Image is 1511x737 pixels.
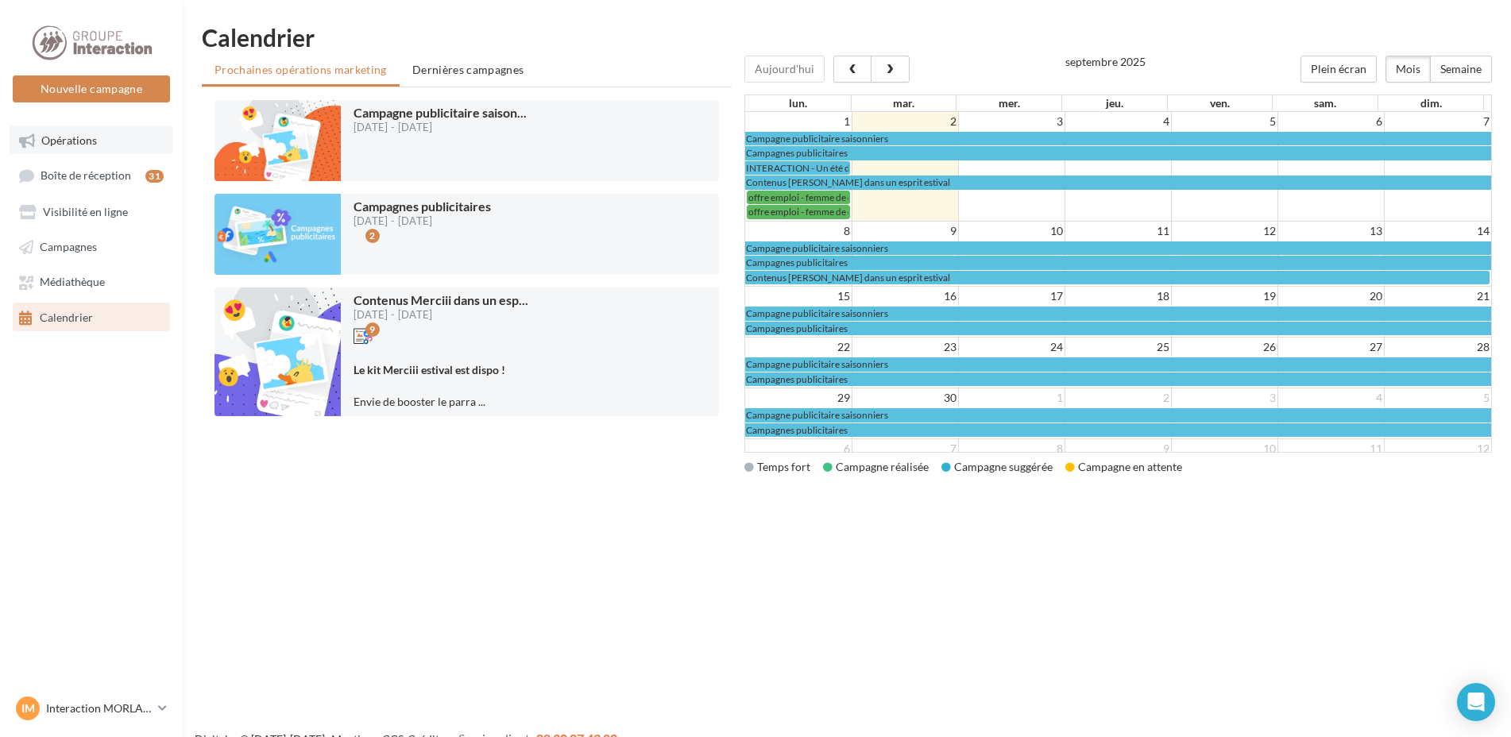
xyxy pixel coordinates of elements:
[852,287,958,307] td: 16
[745,271,1490,284] a: Contenus [PERSON_NAME] dans un esprit estival
[40,240,97,253] span: Campagnes
[1172,287,1278,307] td: 19
[354,199,491,214] span: Campagnes publicitaires
[354,310,528,320] div: [DATE] - [DATE]
[10,125,173,154] a: Opérations
[745,221,852,241] td: 8
[745,439,852,459] td: 6
[354,363,505,408] span: Envie de booster le parra
[959,439,1065,459] td: 8
[365,229,380,243] div: 2
[354,292,528,307] span: Contenus Merciii dans un esp
[745,112,852,131] td: 1
[354,122,527,133] div: [DATE] - [DATE]
[1065,388,1172,408] td: 2
[519,292,528,307] span: ...
[1065,338,1172,357] td: 25
[1065,459,1182,475] div: Campagne en attente
[10,303,173,331] a: Calendrier
[1065,221,1172,241] td: 11
[745,357,1491,371] a: Campagne publicitaire saisonniers
[852,221,958,241] td: 9
[214,63,387,76] span: Prochaines opérations marketing
[10,232,173,260] a: Campagnes
[10,197,173,226] a: Visibilité en ligne
[745,95,851,111] th: lun.
[1172,439,1278,459] td: 10
[852,439,958,459] td: 7
[746,307,888,319] span: Campagne publicitaire saisonniers
[745,423,1491,437] a: Campagnes publicitaires
[746,322,848,334] span: Campagnes publicitaires
[959,287,1065,307] td: 17
[746,242,888,254] span: Campagne publicitaire saisonniers
[10,267,173,295] a: Médiathèque
[354,216,491,226] div: [DATE] - [DATE]
[745,307,1491,320] a: Campagne publicitaire saisonniers
[1385,112,1491,131] td: 7
[1385,338,1491,357] td: 28
[21,700,35,716] span: IM
[746,424,848,436] span: Campagnes publicitaires
[748,206,885,218] span: offre emploi - femme de chambre
[745,388,852,408] td: 29
[1065,112,1172,131] td: 4
[46,700,152,716] p: Interaction MORLAIX
[1065,287,1172,307] td: 18
[959,338,1065,357] td: 24
[1278,112,1385,131] td: 6
[1385,439,1491,459] td: 12
[745,408,1491,422] a: Campagne publicitaire saisonniers
[1385,221,1491,241] td: 14
[746,272,950,284] span: Contenus [PERSON_NAME] dans un esprit estival
[745,132,1491,145] a: Campagne publicitaire saisonniers
[1430,56,1492,83] button: Semaine
[43,205,128,218] span: Visibilité en ligne
[354,105,527,120] span: Campagne publicitaire saison
[745,146,1491,160] a: Campagnes publicitaires
[10,160,173,190] a: Boîte de réception31
[745,338,852,357] td: 22
[851,95,956,111] th: mar.
[1385,56,1431,83] button: Mois
[1172,221,1278,241] td: 12
[746,358,888,370] span: Campagne publicitaire saisonniers
[1278,287,1385,307] td: 20
[745,161,850,175] a: INTERACTION - Un été de publications
[1278,338,1385,357] td: 27
[747,191,850,204] a: offre emploi - femme de chambre
[959,112,1065,131] td: 3
[1385,287,1491,307] td: 21
[40,276,105,289] span: Médiathèque
[852,338,958,357] td: 23
[40,311,93,324] span: Calendrier
[744,56,825,83] button: Aujourd'hui
[748,191,885,203] span: offre emploi - femme de chambre
[956,95,1062,111] th: mer.
[41,169,131,183] span: Boîte de réception
[412,63,524,76] span: Dernières campagnes
[1065,56,1146,68] h2: septembre 2025
[1273,95,1378,111] th: sam.
[941,459,1053,475] div: Campagne suggérée
[959,388,1065,408] td: 1
[1172,338,1278,357] td: 26
[145,170,164,183] div: 31
[746,409,888,421] span: Campagne publicitaire saisonniers
[745,322,1491,335] a: Campagnes publicitaires
[13,693,170,723] a: IM Interaction MORLAIX
[1385,388,1491,408] td: 5
[959,221,1065,241] td: 10
[746,162,908,174] span: INTERACTION - Un été de publications
[1378,95,1484,111] th: dim.
[745,372,1491,386] a: Campagnes publicitaires
[1278,221,1385,241] td: 13
[745,241,1491,255] a: Campagne publicitaire saisonniers
[1172,388,1278,408] td: 3
[41,133,97,147] span: Opérations
[354,363,505,376] strong: Le kit Merciii estival est dispo !
[745,256,1491,269] a: Campagnes publicitaires
[746,147,848,159] span: Campagnes publicitaires
[1065,439,1172,459] td: 9
[365,322,380,337] div: 9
